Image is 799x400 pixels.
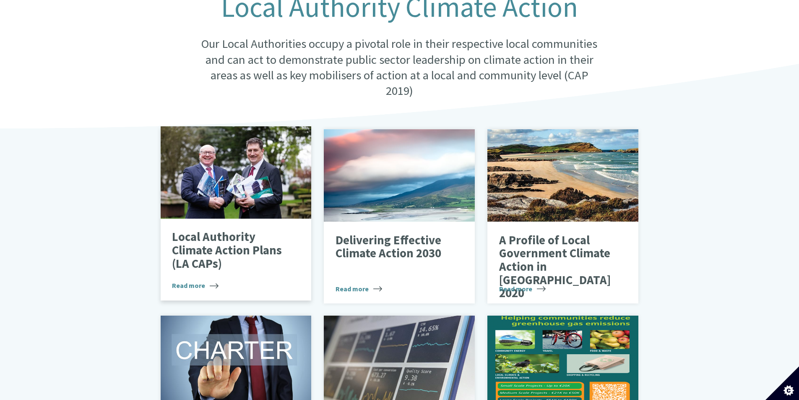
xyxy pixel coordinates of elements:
p: Local Authority Climate Action Plans (LA CAPs) [172,230,287,270]
span: Read more [499,283,546,293]
a: Local Authority Climate Action Plans (LA CAPs) Read more [161,126,312,301]
p: Our Local Authorities occupy a pivotal role in their respective local communities and can act to ... [196,36,603,99]
a: A Profile of Local Government Climate Action in [GEOGRAPHIC_DATA] 2020 Read more [487,129,638,304]
span: Read more [172,280,219,290]
a: Delivering Effective Climate Action 2030 Read more [324,129,475,304]
p: Delivering Effective Climate Action 2030 [336,233,451,260]
button: Set cookie preferences [765,366,799,400]
span: Read more [336,283,382,293]
p: A Profile of Local Government Climate Action in [GEOGRAPHIC_DATA] 2020 [499,233,614,300]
